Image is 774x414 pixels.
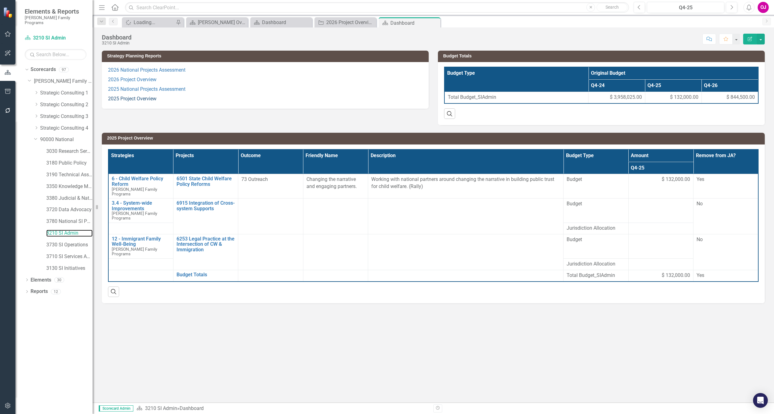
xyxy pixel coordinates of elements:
a: 3210 SI Admin [46,230,93,237]
div: Dashboard [180,405,204,411]
a: 2025 National Projects Assessment [108,86,185,92]
a: 3180 Public Policy [46,160,93,167]
td: Double-Click to Edit [368,234,564,270]
td: Double-Click to Edit [238,234,303,270]
td: Double-Click to Edit [693,270,758,282]
td: Double-Click to Edit Right Click for Context Menu [173,270,238,282]
h3: Strategy Planning Reports [107,54,426,58]
a: 3720 Data Advocacy [46,206,93,213]
td: Double-Click to Edit Right Click for Context Menu [108,234,173,258]
span: Jurisdiction Allocation [567,261,625,268]
td: Double-Click to Edit [564,223,628,234]
a: Strategic Consulting 4 [40,125,93,132]
div: Dashboard [390,19,439,27]
button: Search [597,3,627,12]
a: Scorecards [31,66,56,73]
span: [PERSON_NAME] Family Programs [112,187,157,196]
a: Strategic Consulting 1 [40,90,93,97]
button: OJ [758,2,769,13]
span: $ 132,000.00 [662,176,690,183]
a: Elements [31,277,51,284]
td: Double-Click to Edit [238,174,303,199]
span: Yes [697,272,704,278]
td: Double-Click to Edit [564,199,628,223]
div: 97 [59,67,69,72]
a: Strategic Consulting 2 [40,101,93,108]
a: 2026 Project Overview [316,19,375,26]
span: $ 844,500.00 [726,94,755,101]
a: 6501 State Child Welfare Policy Reforms [177,176,235,187]
span: Budget [567,200,625,207]
input: Search ClearPoint... [125,2,629,13]
span: $ 132,000.00 [662,272,690,279]
div: Loading... [134,19,174,26]
a: [PERSON_NAME] Family Programs [34,78,93,85]
a: 3190 Technical Assistance Unit [46,171,93,178]
td: Double-Click to Edit Right Click for Context Menu [108,174,173,199]
a: Budget Totals [177,272,235,278]
a: 6915 Integration of Cross-system Supports [177,200,235,211]
a: Loading... [123,19,174,26]
div: 3210 SI Admin [102,41,131,45]
span: Jurisdiction Allocation [567,225,625,232]
p: Working with national partners around changing the narrative in building public trust for child w... [371,176,560,190]
a: 90000 National [40,136,93,143]
span: No [697,201,703,207]
td: Double-Click to Edit [564,234,628,258]
div: [PERSON_NAME] Overview [198,19,246,26]
td: Double-Click to Edit [303,199,368,234]
img: ClearPoint Strategy [3,7,14,18]
small: [PERSON_NAME] Family Programs [25,15,86,25]
td: Double-Click to Edit [693,199,758,234]
span: Search [605,5,619,10]
button: Q4-25 [647,2,724,13]
span: [PERSON_NAME] Family Programs [112,247,157,256]
div: Dashboard [262,19,310,26]
a: 3780 National SI Partnerships [46,218,93,225]
span: Elements & Reports [25,8,86,15]
a: 3210 SI Admin [25,35,86,42]
td: Double-Click to Edit [693,234,758,270]
span: Budget [567,236,625,243]
span: Scorecard Admin [99,405,133,412]
a: 3350 Knowledge Management [46,183,93,190]
td: Double-Click to Edit [303,270,368,282]
a: 2026 Project Overview [108,77,156,82]
td: Double-Click to Edit [368,199,564,234]
div: » [136,405,429,412]
td: Double-Click to Edit [238,199,303,234]
a: 6253 Legal Practice at the Intersection of CW & Immigration [177,236,235,253]
span: $ 132,000.00 [670,94,698,101]
h3: Budget Totals [443,54,762,58]
td: Double-Click to Edit [368,174,564,199]
div: Dashboard [102,34,131,41]
span: [PERSON_NAME] Family Programs [112,211,157,220]
a: Dashboard [252,19,310,26]
h3: 2025 Project Overview [107,136,762,140]
td: Double-Click to Edit [238,270,303,282]
td: Double-Click to Edit [628,234,693,258]
a: 3380 Judicial & National Engage [46,195,93,202]
td: Double-Click to Edit [303,174,368,199]
a: 3210 SI Admin [145,405,177,411]
td: Double-Click to Edit Right Click for Context Menu [108,199,173,223]
a: 3.4 - System-wide Improvements [112,200,170,211]
td: Double-Click to Edit Right Click for Context Menu [173,174,238,199]
a: 12 - Immigrant Family Well-Being [112,236,170,247]
span: $ 3,958,025.00 [610,94,642,101]
span: Yes [697,176,704,182]
td: Double-Click to Edit [564,258,628,270]
td: Double-Click to Edit [628,174,693,199]
a: Reports [31,288,48,295]
td: Double-Click to Edit [628,258,693,270]
div: Q4-25 [649,4,722,11]
div: Open Intercom Messenger [753,393,768,408]
td: Double-Click to Edit [693,174,758,199]
span: Changing the narrative and engaging partners. [306,176,357,189]
div: 12 [51,289,61,294]
a: [PERSON_NAME] Overview [188,19,246,26]
div: 30 [54,277,64,282]
a: 3030 Research Services [46,148,93,155]
span: 73 Outreach [241,176,268,182]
